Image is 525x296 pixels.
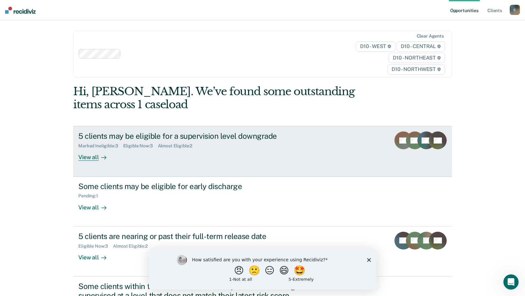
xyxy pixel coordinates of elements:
a: 5 clients are nearing or past their full-term release dateEligible Now:3Almost Eligible:2View all [73,227,452,277]
div: Hi, [PERSON_NAME]. We’ve found some outstanding items across 1 caseload [73,85,376,111]
div: Eligible Now : 3 [78,243,113,249]
div: Marked Ineligible : 3 [78,143,123,149]
div: Pending : 1 [78,193,103,199]
div: Some clients may be eligible for early discharge [78,182,302,191]
div: Eligible Now : 3 [123,143,158,149]
iframe: Survey by Kim from Recidiviz [149,249,377,290]
div: 5 clients may be eligible for a supervision level downgrade [78,131,302,141]
span: D10 - CENTRAL [397,41,445,52]
div: View all [78,149,114,161]
button: C [510,5,520,15]
img: Recidiviz [5,7,36,14]
div: 5 clients are nearing or past their full-term release date [78,232,302,241]
div: Clear agents [417,33,444,39]
div: View all [78,199,114,211]
div: View all [78,249,114,261]
span: D10 - NORTHEAST [389,53,445,63]
div: Almost Eligible : 2 [113,243,153,249]
span: D10 - WEST [356,41,395,52]
iframe: Intercom live chat [503,274,519,290]
a: 5 clients may be eligible for a supervision level downgradeMarked Ineligible:3Eligible Now:3Almos... [73,126,452,176]
div: Almost Eligible : 2 [158,143,198,149]
a: Some clients may be eligible for early dischargePending:1View all [73,177,452,227]
span: D10 - NORTHWEST [387,64,445,74]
